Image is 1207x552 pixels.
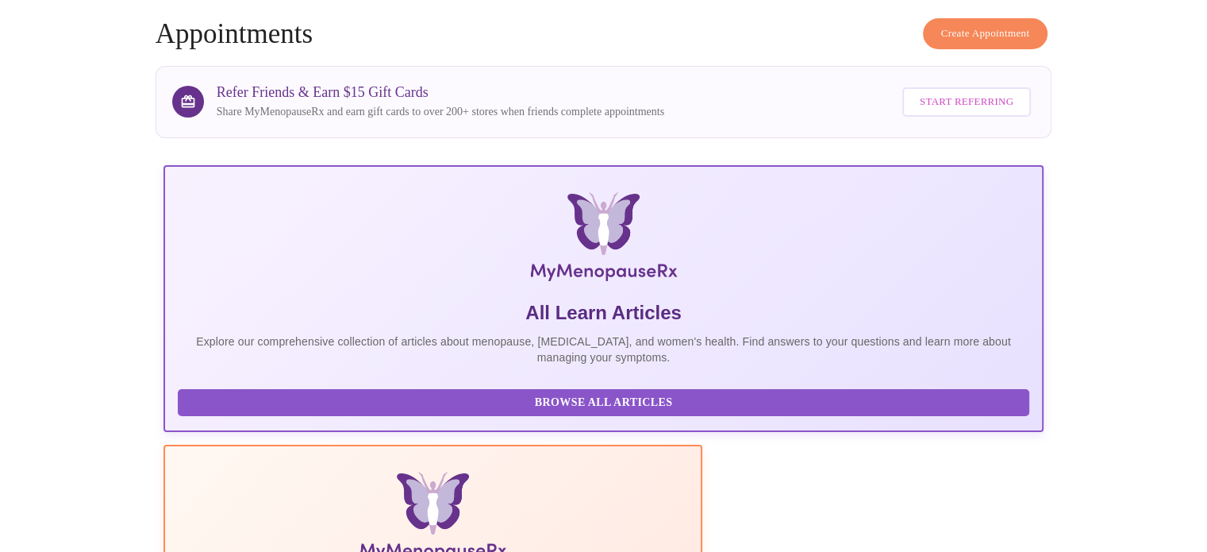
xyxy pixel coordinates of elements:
span: Start Referring [920,93,1013,111]
p: Share MyMenopauseRx and earn gift cards to over 200+ stores when friends complete appointments [217,104,664,120]
button: Create Appointment [923,18,1048,49]
a: Browse All Articles [178,395,1034,408]
span: Browse All Articles [194,393,1014,413]
span: Create Appointment [941,25,1030,43]
h4: Appointments [156,18,1052,50]
button: Start Referring [902,87,1031,117]
button: Browse All Articles [178,389,1030,417]
p: Explore our comprehensive collection of articles about menopause, [MEDICAL_DATA], and women's hea... [178,334,1030,365]
h5: All Learn Articles [178,300,1030,326]
h3: Refer Friends & Earn $15 Gift Cards [217,84,664,101]
img: MyMenopauseRx Logo [309,192,897,288]
a: Start Referring [898,79,1035,125]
